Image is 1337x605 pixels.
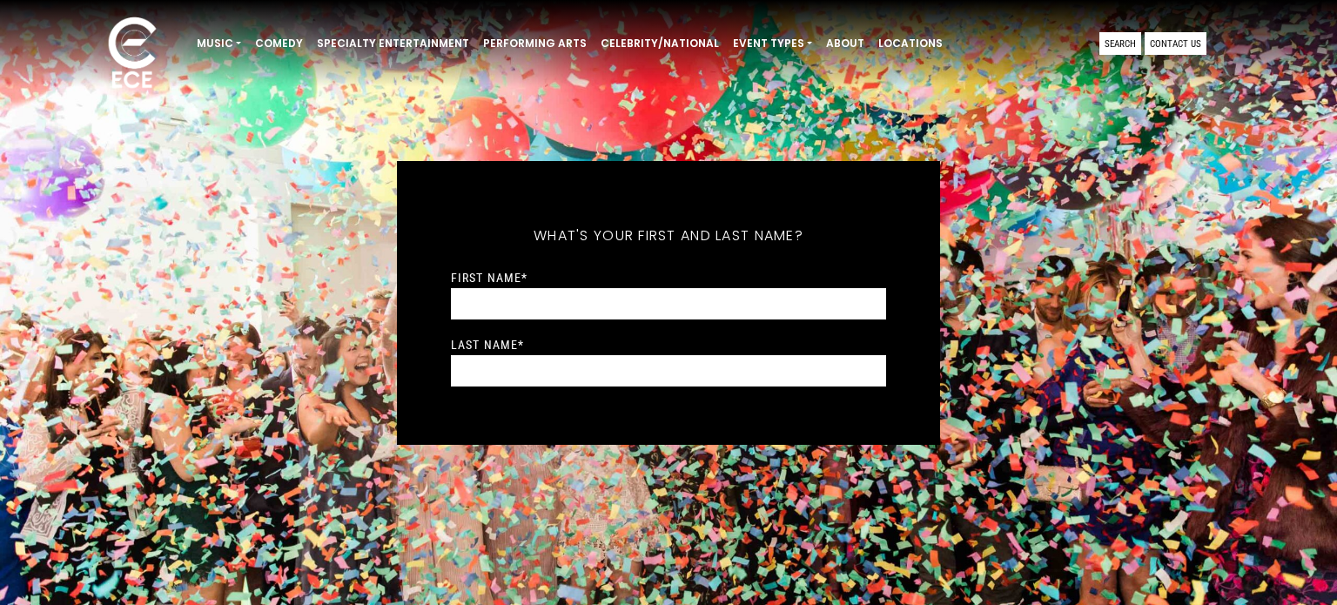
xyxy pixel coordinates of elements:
[190,29,248,58] a: Music
[310,29,476,58] a: Specialty Entertainment
[594,29,726,58] a: Celebrity/National
[451,205,886,267] h5: What's your first and last name?
[819,29,871,58] a: About
[1099,32,1141,55] a: Search
[248,29,310,58] a: Comedy
[89,12,176,97] img: ece_new_logo_whitev2-1.png
[871,29,950,58] a: Locations
[451,337,524,353] label: Last Name
[476,29,594,58] a: Performing Arts
[1145,32,1206,55] a: Contact Us
[451,270,527,286] label: First Name
[726,29,819,58] a: Event Types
